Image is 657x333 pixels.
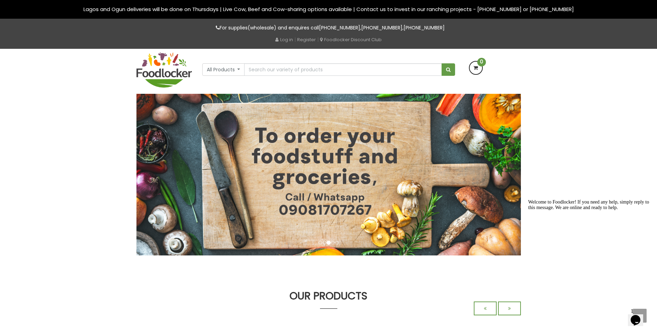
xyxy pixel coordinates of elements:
[477,58,486,66] span: 0
[275,36,293,43] a: Log in
[83,6,574,13] span: Lagos and Ogun deliveries will be done on Thursdays | Live Cow, Beef and Cow-sharing options avai...
[136,52,192,88] img: FoodLocker
[525,197,650,302] iframe: chat widget
[628,305,650,326] iframe: chat widget
[297,36,316,43] a: Register
[319,24,360,31] a: [PHONE_NUMBER]
[403,24,445,31] a: [PHONE_NUMBER]
[136,290,521,301] h3: OUR PRODUCTS
[136,94,521,255] img: Foodlocker Call to Order
[294,36,296,43] span: |
[202,63,245,76] button: All Products
[3,3,124,13] span: Welcome to Foodlocker! If you need any help, simply reply to this message. We are online and read...
[361,24,402,31] a: [PHONE_NUMBER]
[136,24,521,32] p: For supplies(wholesale) and enquires call , ,
[320,36,382,43] a: Foodlocker Discount Club
[3,3,127,14] div: Welcome to Foodlocker! If you need any help, simply reply to this message. We are online and read...
[317,36,319,43] span: |
[244,63,442,76] input: Search our variety of products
